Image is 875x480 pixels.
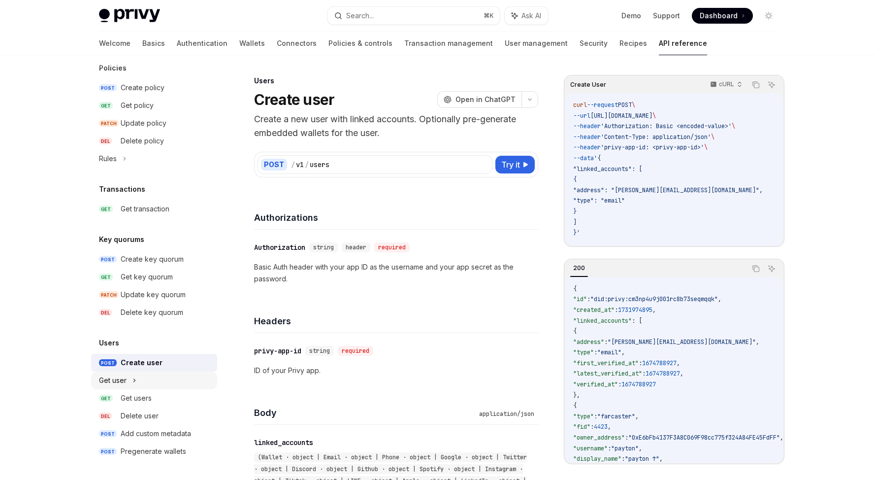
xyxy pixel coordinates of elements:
div: users [310,160,329,170]
a: POSTCreate policy [91,79,217,97]
span: : [618,380,621,388]
a: Support [653,11,680,21]
span: : [590,423,594,431]
div: Get policy [121,100,154,111]
span: "created_at" [573,306,615,314]
span: Try it [501,159,520,171]
span: "first_verified_at" [573,359,639,367]
span: "address" [573,338,604,346]
span: [URL][DOMAIN_NAME] [590,112,652,120]
span: --request [587,101,618,109]
span: "payton" [611,445,639,452]
span: 'Content-Type: application/json' [601,133,711,141]
span: --url [573,112,590,120]
a: DELDelete user [91,407,217,425]
span: { [573,285,577,293]
span: : [594,348,597,356]
div: required [374,242,410,252]
span: "0xE6bFb4137F3A8C069F98cc775f324A84FE45FdFF" [628,434,780,442]
div: v1 [296,160,304,170]
span: "type" [573,348,594,356]
span: }, [573,391,580,399]
span: : [608,445,611,452]
span: \ [652,112,656,120]
span: }' [573,229,580,237]
a: GETGet users [91,389,217,407]
span: "verified_at" [573,380,618,388]
span: PATCH [99,120,119,127]
span: "linked_accounts" [573,317,632,325]
button: Ask AI [765,262,778,275]
a: Dashboard [692,8,753,24]
span: , [677,359,680,367]
h4: Headers [254,314,538,328]
span: "display_name" [573,455,621,463]
span: "payton ↑" [625,455,659,463]
span: : [642,370,646,377]
div: Search... [346,10,374,22]
a: POSTCreate key quorum [91,250,217,268]
span: \ [711,133,714,141]
div: Authorization [254,242,305,252]
h4: Authorizations [254,211,538,224]
a: POSTAdd custom metadata [91,425,217,443]
span: GET [99,102,113,109]
span: , [780,434,783,442]
span: { [573,327,577,335]
div: Users [254,76,538,86]
a: Security [580,32,608,55]
span: POST [99,256,117,263]
a: PATCHUpdate policy [91,114,217,132]
span: , [659,455,663,463]
button: Ask AI [765,78,778,91]
span: Ask AI [521,11,541,21]
button: Open in ChatGPT [437,91,521,108]
span: "type": "email" [573,197,625,205]
span: "latest_verified_at" [573,370,642,377]
span: , [639,445,642,452]
button: cURL [705,76,746,93]
span: DEL [99,309,112,316]
span: : [621,455,625,463]
div: application/json [475,409,538,419]
a: Policies & controls [328,32,392,55]
span: : [604,338,608,346]
span: ] [573,218,577,226]
span: \ [704,143,708,151]
span: "owner_address" [573,434,625,442]
p: cURL [719,80,734,88]
div: / [305,160,309,170]
img: light logo [99,9,160,23]
span: Create User [570,81,606,89]
div: linked_accounts [254,438,313,447]
h5: Key quorums [99,234,144,245]
a: User management [505,32,568,55]
button: Ask AI [505,7,548,25]
span: --data [573,154,594,162]
span: --header [573,122,601,130]
span: string [309,347,330,355]
span: "username" [573,445,608,452]
span: "farcaster" [597,412,635,420]
span: POST [99,84,117,92]
span: ⌘ K [484,12,494,20]
span: "linked_accounts": [ [573,165,642,173]
a: DELDelete policy [91,132,217,150]
span: GET [99,206,113,213]
a: API reference [659,32,707,55]
div: / [291,160,295,170]
span: \ [632,101,635,109]
span: PATCH [99,291,119,299]
a: DELDelete key quorum [91,304,217,321]
div: Create key quorum [121,253,184,265]
span: 1731974895 [618,306,652,314]
span: 'Authorization: Basic <encoded-value>' [601,122,732,130]
span: POST [99,448,117,455]
a: GETGet transaction [91,200,217,218]
span: "address": "[PERSON_NAME][EMAIL_ADDRESS][DOMAIN_NAME]", [573,186,763,194]
span: POST [618,101,632,109]
a: Authentication [177,32,227,55]
div: Get users [121,392,152,404]
a: Wallets [239,32,265,55]
div: 200 [570,262,588,274]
